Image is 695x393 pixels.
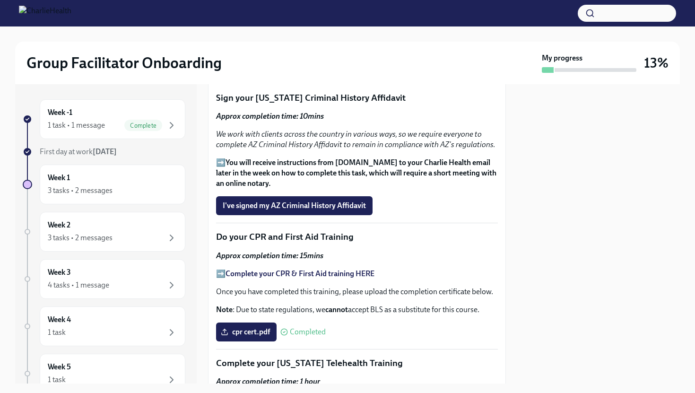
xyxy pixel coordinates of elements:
h6: Week -1 [48,107,72,118]
h6: Week 4 [48,314,71,325]
div: 4 tasks • 1 message [48,280,109,290]
strong: My progress [542,53,582,63]
em: We work with clients across the country in various ways, so we require everyone to complete AZ Cr... [216,130,495,149]
a: Week 41 task [23,306,185,346]
strong: Approx completion time: 15mins [216,251,323,260]
p: Do your CPR and First Aid Training [216,231,498,243]
a: Week 23 tasks • 2 messages [23,212,185,252]
span: Complete [124,122,162,129]
a: Week -11 task • 1 messageComplete [23,99,185,139]
h6: Week 3 [48,267,71,278]
h2: Group Facilitator Onboarding [26,53,222,72]
h6: Week 5 [48,362,71,372]
p: Once you have completed this training, please upload the completion certificate below. [216,287,498,297]
strong: cannot [325,305,348,314]
strong: [DATE] [93,147,117,156]
div: 1 task [48,375,66,385]
p: Sign your [US_STATE] Criminal History Affidavit [216,92,498,104]
p: ➡️ [216,157,498,189]
label: cpr cert.pdf [216,323,277,341]
a: Complete your CPR & First Aid training HERE [226,269,374,278]
a: First day at work[DATE] [23,147,185,157]
p: ➡️ [216,269,498,279]
strong: You will receive instructions from [DOMAIN_NAME] to your Charlie Health email later in the week o... [216,158,496,188]
h6: Week 2 [48,220,70,230]
span: Completed [290,328,326,336]
a: Week 34 tasks • 1 message [23,259,185,299]
div: 1 task • 1 message [48,120,105,131]
p: : Due to state regulations, we accept BLS as a substitute for this course. [216,305,498,315]
img: CharlieHealth [19,6,71,21]
span: First day at work [40,147,117,156]
span: cpr cert.pdf [223,327,270,337]
strong: Note [216,305,233,314]
p: Complete your [US_STATE] Telehealth Training [216,357,498,369]
h6: Week 1 [48,173,70,183]
div: 1 task [48,327,66,338]
strong: Approx completion time: 1 hour [216,377,320,386]
span: I've signed my AZ Criminal History Affidavit [223,201,366,210]
h3: 13% [644,54,669,71]
div: 3 tasks • 2 messages [48,233,113,243]
strong: Approx completion time: 10mins [216,112,324,121]
a: Week 13 tasks • 2 messages [23,165,185,204]
button: I've signed my AZ Criminal History Affidavit [216,196,373,215]
div: 3 tasks • 2 messages [48,185,113,196]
